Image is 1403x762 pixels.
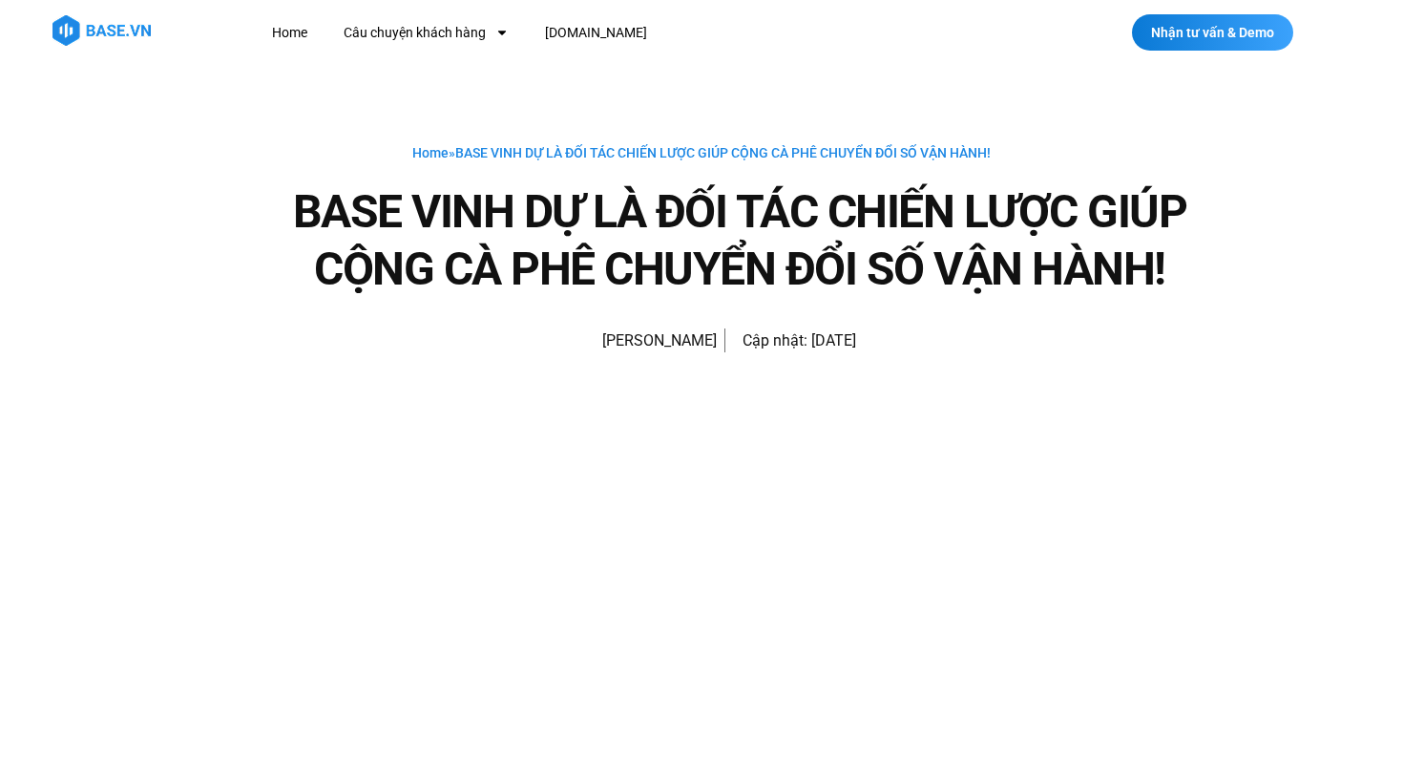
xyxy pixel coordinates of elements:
a: Nhận tư vấn & Demo [1132,14,1293,51]
span: » [412,145,991,160]
nav: Menu [258,15,997,51]
a: Home [412,145,449,160]
span: [PERSON_NAME] [593,328,717,354]
time: [DATE] [811,331,856,349]
a: Home [258,15,322,51]
a: Câu chuyện khách hàng [329,15,523,51]
a: Picture of Đoàn Đức [PERSON_NAME] [547,317,717,365]
span: BASE VINH DỰ LÀ ĐỐI TÁC CHIẾN LƯỢC GIÚP CỘNG CÀ PHÊ CHUYỂN ĐỔI SỐ VẬN HÀNH! [455,145,991,160]
span: Nhận tư vấn & Demo [1151,26,1274,39]
span: Cập nhật: [743,331,807,349]
a: [DOMAIN_NAME] [531,15,661,51]
h1: BASE VINH DỰ LÀ ĐỐI TÁC CHIẾN LƯỢC GIÚP CỘNG CÀ PHÊ CHUYỂN ĐỔI SỐ VẬN HÀNH! [243,183,1236,298]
